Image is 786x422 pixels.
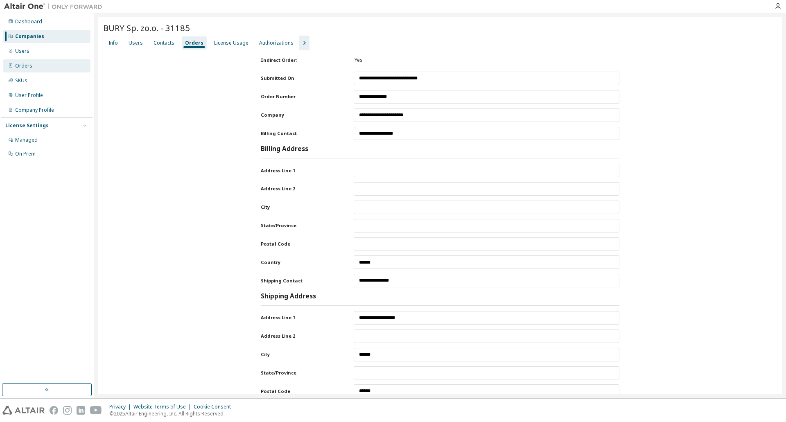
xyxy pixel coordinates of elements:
[109,410,236,417] p: © 2025 Altair Engineering, Inc. All Rights Reserved.
[50,406,58,415] img: facebook.svg
[15,33,44,40] div: Companies
[15,92,43,99] div: User Profile
[261,222,340,229] label: State/Province
[4,2,106,11] img: Altair One
[261,370,340,376] label: State/Province
[261,75,340,81] label: Submitted On
[355,57,619,63] div: Yes
[214,40,248,46] div: License Usage
[261,259,340,266] label: Country
[261,351,340,358] label: City
[261,278,340,284] label: Shipping Contact
[15,48,29,54] div: Users
[261,130,340,137] label: Billing Contact
[15,63,32,69] div: Orders
[261,204,340,210] label: City
[108,40,118,46] div: Info
[103,22,190,34] span: BURY Sp. zo.o. - 31185
[15,137,38,143] div: Managed
[63,406,72,415] img: instagram.svg
[261,57,339,63] label: Indirect Order:
[129,40,143,46] div: Users
[15,107,54,113] div: Company Profile
[185,40,203,46] div: Orders
[261,333,340,339] label: Address Line 2
[109,404,133,410] div: Privacy
[261,292,316,300] h3: Shipping Address
[77,406,85,415] img: linkedin.svg
[261,145,308,153] h3: Billing Address
[90,406,102,415] img: youtube.svg
[261,185,340,192] label: Address Line 2
[261,93,340,100] label: Order Number
[15,18,42,25] div: Dashboard
[261,388,340,395] label: Postal Code
[261,167,340,174] label: Address Line 1
[261,112,340,118] label: Company
[261,241,340,247] label: Postal Code
[194,404,236,410] div: Cookie Consent
[259,40,294,46] div: Authorizations
[154,40,174,46] div: Contacts
[5,122,49,129] div: License Settings
[133,404,194,410] div: Website Terms of Use
[15,151,36,157] div: On Prem
[2,406,45,415] img: altair_logo.svg
[261,314,340,321] label: Address Line 1
[15,77,27,84] div: SKUs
